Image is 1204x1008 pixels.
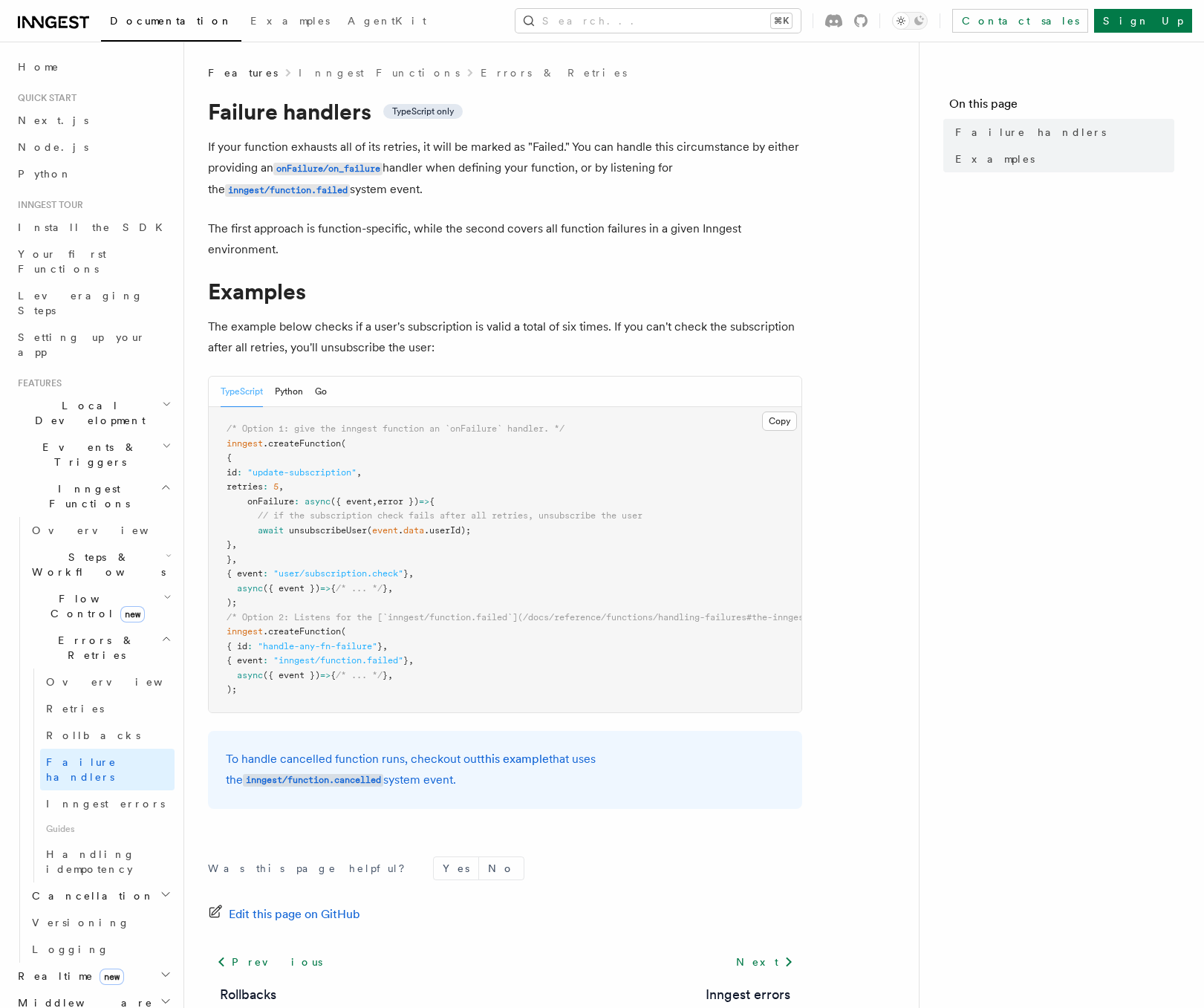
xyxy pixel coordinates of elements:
span: Steps & Workflows [26,550,166,579]
span: Failure handlers [46,756,117,783]
span: } [377,641,383,651]
span: Leveraging Steps [18,290,143,316]
button: Events & Triggers [12,434,175,475]
span: Flow Control [26,591,163,621]
p: If your function exhausts all of its retries, it will be marked as "Failed." You can handle this ... [208,137,802,201]
a: Inngest Functions [299,65,460,80]
span: retries [227,481,263,492]
a: Previous [208,949,331,975]
button: Local Development [12,392,175,434]
button: Search...⌘K [515,9,801,33]
span: error }) [377,496,419,507]
span: ( [367,525,372,536]
span: Retries [46,703,104,715]
span: .userId); [424,525,471,536]
a: Failure handlers [40,749,175,790]
button: Python [275,377,303,407]
span: : [294,496,299,507]
span: { [331,583,336,594]
a: Edit this page on GitHub [208,904,360,925]
span: Documentation [110,15,232,27]
span: : [263,655,268,666]
span: async [237,583,263,594]
span: Versioning [32,917,130,929]
a: onFailure/on_failure [273,160,383,175]
span: , [388,670,393,680]
span: Quick start [12,92,77,104]
a: Install the SDK [12,214,175,241]
span: , [383,641,388,651]
span: event [372,525,398,536]
span: Python [18,168,72,180]
span: Setting up your app [18,331,146,358]
button: Go [315,377,327,407]
span: Rollbacks [46,729,140,741]
button: TypeScript [221,377,263,407]
span: inngest [227,626,263,637]
span: await [258,525,284,536]
span: Edit this page on GitHub [229,904,360,925]
span: ( [341,438,346,449]
span: { [429,496,435,507]
a: Python [12,160,175,187]
code: inngest/function.failed [225,184,350,197]
a: Node.js [12,134,175,160]
a: Your first Functions [12,241,175,282]
span: AgentKit [348,15,426,27]
span: , [409,568,414,579]
span: Your first Functions [18,248,106,275]
a: Retries [40,695,175,722]
a: Examples [949,146,1174,172]
a: Logging [26,936,175,963]
span: : [263,481,268,492]
span: .createFunction [263,626,341,637]
span: { [331,670,336,680]
span: "inngest/function.failed" [273,655,403,666]
button: No [479,857,524,879]
span: => [419,496,429,507]
span: } [227,554,232,565]
div: Inngest Functions [12,517,175,963]
span: Errors & Retries [26,633,161,663]
span: , [372,496,377,507]
a: Inngest errors [706,984,790,1005]
span: ({ event }) [263,670,320,680]
span: Inngest errors [46,798,165,810]
a: Examples [241,4,339,40]
button: Yes [434,857,478,879]
p: The first approach is function-specific, while the second covers all function failures in a given... [208,218,802,260]
h1: Examples [208,278,802,305]
a: inngest/function.cancelled [243,773,383,787]
a: Next.js [12,107,175,134]
span: unsubscribeUser [289,525,367,536]
span: Realtime [12,969,124,983]
button: Steps & Workflows [26,544,175,585]
button: Errors & Retries [26,627,175,669]
span: { event [227,655,263,666]
a: Failure handlers [949,119,1174,146]
span: TypeScript only [392,105,454,117]
span: , [409,655,414,666]
a: Inngest errors [40,790,175,817]
p: The example below checks if a user's subscription is valid a total of six times. If you can't che... [208,316,802,358]
span: } [403,568,409,579]
span: } [383,583,388,594]
code: inngest/function.cancelled [243,774,383,787]
span: Features [208,65,278,80]
span: Guides [40,817,175,841]
span: { [227,452,232,463]
p: Was this page helpful? [208,861,415,876]
h4: On this page [949,95,1174,119]
a: Leveraging Steps [12,282,175,324]
a: Rollbacks [220,984,276,1005]
span: 5 [273,481,279,492]
a: Overview [26,517,175,544]
a: inngest/function.failed [225,182,350,196]
span: } [403,655,409,666]
span: Cancellation [26,888,154,903]
span: inngest [227,438,263,449]
a: Documentation [101,4,241,42]
a: Home [12,53,175,80]
span: Node.js [18,141,88,153]
span: Inngest Functions [12,481,160,511]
